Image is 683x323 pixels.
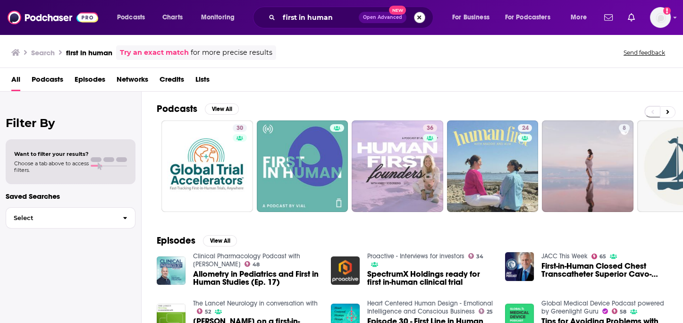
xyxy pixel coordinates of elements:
a: Clinical Pharmacology Podcast with Nathan Teuscher [193,252,300,268]
button: Show profile menu [650,7,671,28]
a: Global Medical Device Podcast powered by Greenlight Guru [541,299,664,315]
span: More [571,11,587,24]
a: PodcastsView All [157,103,239,115]
a: Show notifications dropdown [600,9,616,25]
a: 25 [479,308,493,314]
a: Proactive - Interviews for investors [367,252,464,260]
a: 58 [612,308,627,314]
a: 52 [197,308,211,314]
a: 48 [245,261,260,267]
a: The Lancet Neurology in conversation with [193,299,318,307]
span: 24 [522,124,528,133]
input: Search podcasts, credits, & more... [279,10,359,25]
button: View All [205,103,239,115]
span: for more precise results [191,47,272,58]
a: 30 [161,120,253,212]
a: EpisodesView All [157,235,237,246]
img: First-in-Human Closed Chest Transcatheter Superior Cavo-Pulmonary Anastomosis [505,252,534,281]
a: SpectrumX Holdings ready for first in-human clinical trial [367,270,494,286]
button: Open AdvancedNew [359,12,406,23]
span: Open Advanced [363,15,402,20]
a: Allometry in Pediatrics and First in Human Studies (Ep. 17) [193,270,320,286]
a: 24 [447,120,539,212]
a: 30 [233,124,247,132]
a: Episodes [75,72,105,91]
a: Charts [156,10,188,25]
a: 36 [423,124,437,132]
button: open menu [499,10,564,25]
a: All [11,72,20,91]
div: Search podcasts, credits, & more... [262,7,442,28]
span: Monitoring [201,11,235,24]
span: Choose a tab above to access filters. [14,160,89,173]
span: 65 [599,255,606,259]
span: 30 [236,124,243,133]
a: 24 [518,124,532,132]
span: Charts [162,11,183,24]
button: open menu [564,10,599,25]
button: Select [6,207,135,229]
p: Saved Searches [6,192,135,201]
a: Heart Centered Human Design - Emotional Intelligence and Conscious Business [367,299,493,315]
span: Want to filter your results? [14,151,89,157]
h3: Search [31,48,55,57]
a: Networks [117,72,148,91]
a: Try an exact match [120,47,189,58]
h2: Filter By [6,116,135,130]
h2: Podcasts [157,103,197,115]
a: Lists [195,72,210,91]
img: Podchaser - Follow, Share and Rate Podcasts [8,8,98,26]
a: Podcasts [32,72,63,91]
a: 34 [468,253,484,259]
a: JACC This Week [541,252,588,260]
a: 36 [352,120,443,212]
span: 8 [623,124,626,133]
span: 25 [487,310,493,314]
span: 36 [427,124,433,133]
span: For Business [452,11,489,24]
img: Allometry in Pediatrics and First in Human Studies (Ep. 17) [157,256,186,285]
span: 34 [476,255,483,259]
button: View All [203,235,237,246]
span: Logged in as rachellerussopr [650,7,671,28]
span: Select [6,215,115,221]
a: Credits [160,72,184,91]
img: User Profile [650,7,671,28]
span: New [389,6,406,15]
span: For Podcasters [505,11,550,24]
a: First-in-Human Closed Chest Transcatheter Superior Cavo-Pulmonary Anastomosis [541,262,668,278]
button: Send feedback [621,49,668,57]
h3: first in human [66,48,112,57]
img: SpectrumX Holdings ready for first in-human clinical trial [331,256,360,285]
span: 58 [620,310,626,314]
span: Podcasts [117,11,145,24]
a: 65 [591,254,607,259]
a: 8 [542,120,633,212]
button: open menu [446,10,501,25]
button: open menu [194,10,247,25]
h2: Episodes [157,235,195,246]
svg: Add a profile image [663,7,671,15]
a: Show notifications dropdown [624,9,639,25]
span: 52 [205,310,211,314]
span: 48 [253,263,260,267]
button: open menu [110,10,157,25]
a: 8 [619,124,630,132]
